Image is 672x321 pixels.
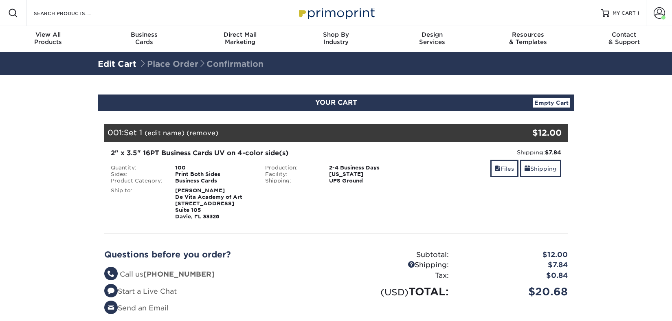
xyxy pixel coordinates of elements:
a: Start a Live Chat [104,287,177,295]
div: Sides: [105,171,169,178]
div: 2" x 3.5" 16PT Business Cards UV on 4-color side(s) [111,148,407,158]
div: & Support [576,31,672,46]
a: Empty Cart [533,98,570,108]
div: $0.84 [455,270,574,281]
a: Shop ByIndustry [288,26,384,52]
div: 001: [104,124,490,142]
div: 100 [169,165,259,171]
a: (edit name) [145,129,184,137]
a: Shipping [520,160,561,177]
strong: [PERSON_NAME] De Vita Academy of Art [STREET_ADDRESS] Suite 105 Davie, FL 33328 [175,187,242,220]
span: Place Order Confirmation [139,59,264,69]
div: TOTAL: [336,284,455,299]
div: $12.00 [455,250,574,260]
strong: $7.84 [545,149,561,156]
div: $20.68 [455,284,574,299]
span: Direct Mail [192,31,288,38]
span: Business [96,31,192,38]
div: Services [384,31,480,46]
span: shipping [525,165,530,172]
a: DesignServices [384,26,480,52]
div: 2-4 Business Days [323,165,413,171]
div: Shipping: [336,260,455,270]
div: Print Both Sides [169,171,259,178]
a: Resources& Templates [480,26,576,52]
span: Set 1 [124,128,142,137]
span: Design [384,31,480,38]
span: Resources [480,31,576,38]
div: Tax: [336,270,455,281]
a: Edit Cart [98,59,136,69]
a: Files [490,160,518,177]
a: BusinessCards [96,26,192,52]
span: 1 [637,10,639,16]
img: Primoprint [295,4,377,22]
li: Call us [104,269,330,280]
span: MY CART [613,10,636,17]
div: $7.84 [455,260,574,270]
input: SEARCH PRODUCTS..... [33,8,112,18]
div: Product Category: [105,178,169,184]
small: (USD) [380,287,408,297]
div: Cards [96,31,192,46]
div: Shipping: [259,178,323,184]
h2: Questions before you order? [104,250,330,259]
strong: [PHONE_NUMBER] [143,270,215,278]
div: Subtotal: [336,250,455,260]
div: Production: [259,165,323,171]
div: $12.00 [490,127,562,139]
span: Shop By [288,31,384,38]
span: YOUR CART [315,99,357,106]
div: & Templates [480,31,576,46]
span: files [495,165,501,172]
span: Contact [576,31,672,38]
a: (remove) [187,129,218,137]
div: Marketing [192,31,288,46]
div: Quantity: [105,165,169,171]
div: Facility: [259,171,323,178]
div: Ship to: [105,187,169,220]
a: Direct MailMarketing [192,26,288,52]
a: Send an Email [104,304,169,312]
div: [US_STATE] [323,171,413,178]
div: UPS Ground [323,178,413,184]
div: Shipping: [419,148,561,156]
div: Business Cards [169,178,259,184]
div: Industry [288,31,384,46]
a: Contact& Support [576,26,672,52]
